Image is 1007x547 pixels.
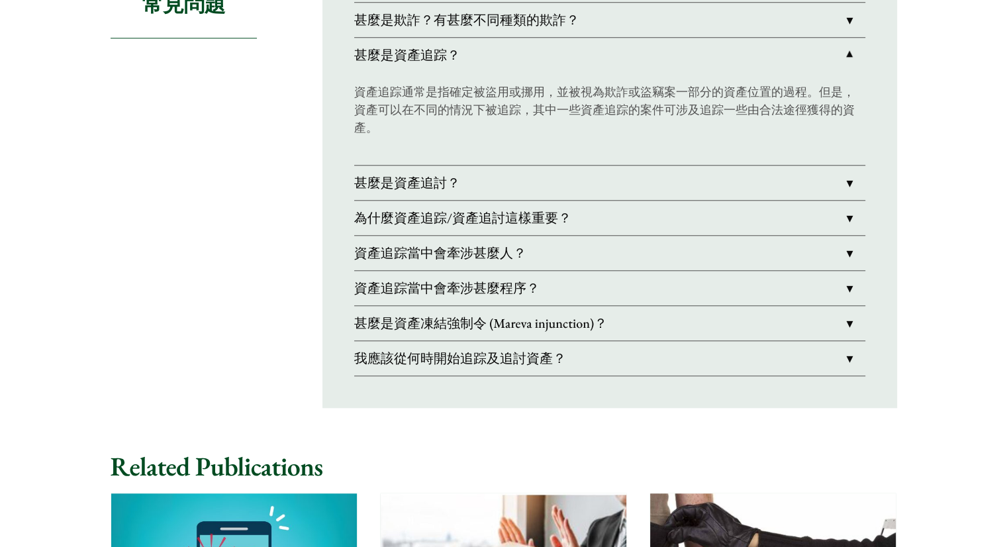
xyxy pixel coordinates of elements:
div: 甚麼是資產追踪？ [354,72,865,165]
a: 甚麼是資產凍結強制令 (Mareva injunction)？ [354,306,865,340]
a: 資產追踪當中會牽涉甚麼人？ [354,236,865,270]
p: 資產追踪通常是指確定被盜用或挪用，並被視為欺詐或盜竊案一部分的資產位置的過程。但是，資產可以在不同的情況下被追踪，其中一些資產追踪的案件可涉及追踪一些由合法途徑獲得的資產。 [354,83,865,136]
a: 甚麼是資產追討？ [354,166,865,200]
a: 甚麼是欺詐？有甚麼不同種類的欺詐？ [354,3,865,37]
a: 資產追踪當中會牽涉甚麼程序？ [354,271,865,305]
a: 我應該從何時開始追踪及追討資產？ [354,341,865,375]
h2: Related Publications [111,450,897,482]
a: 甚麼是資產追踪？ [354,38,865,72]
a: 為什麼資產追踪/資產追討這樣重要？ [354,201,865,235]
